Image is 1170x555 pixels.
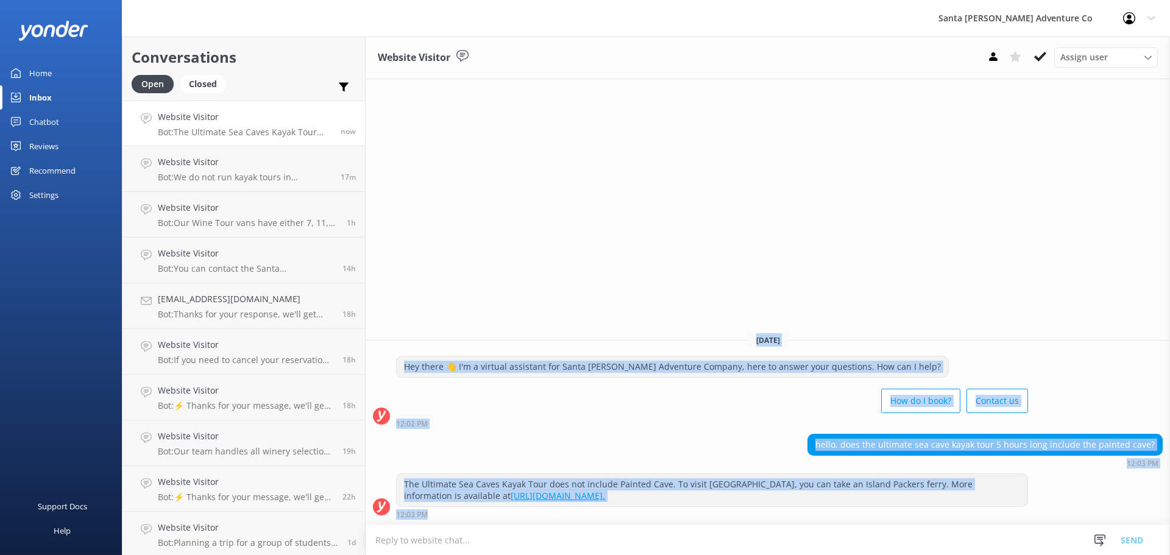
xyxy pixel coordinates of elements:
[132,46,356,69] h2: Conversations
[341,126,356,136] span: Sep 12 2025 12:03pm (UTC -07:00) America/Tijuana
[132,77,180,90] a: Open
[122,420,365,466] a: Website VisitorBot:Our team handles all winery selections and reservations, partnering with over ...
[881,389,960,413] button: How do I book?
[342,492,356,502] span: Sep 11 2025 01:17pm (UTC -07:00) America/Tijuana
[180,75,226,93] div: Closed
[396,510,1028,518] div: Sep 12 2025 12:03pm (UTC -07:00) America/Tijuana
[347,537,356,548] span: Sep 11 2025 08:51am (UTC -07:00) America/Tijuana
[158,384,333,397] h4: Website Visitor
[158,292,333,306] h4: [EMAIL_ADDRESS][DOMAIN_NAME]
[29,61,52,85] div: Home
[122,466,365,512] a: Website VisitorBot:⚡ Thanks for your message, we'll get back to you as soon as we can. You're als...
[158,309,333,320] p: Bot: Thanks for your response, we'll get back to you as soon as we can during opening hours.
[158,400,333,411] p: Bot: ⚡ Thanks for your message, we'll get back to you as soon as we can. You're also welcome to k...
[122,146,365,192] a: Website VisitorBot:We do not run kayak tours in [GEOGRAPHIC_DATA]. The best way to visit [GEOGRAP...
[342,446,356,456] span: Sep 11 2025 05:03pm (UTC -07:00) America/Tijuana
[1060,51,1108,64] span: Assign user
[808,434,1162,455] div: hello, does the ultimate sea cave kayak tour 5 hours long include the painted cave?
[397,356,948,377] div: Hey there 👋 I'm a virtual assistant for Santa [PERSON_NAME] Adventure Company, here to answer you...
[158,430,333,443] h4: Website Visitor
[1054,48,1158,67] div: Assign User
[396,420,428,428] strong: 12:02 PM
[38,494,87,518] div: Support Docs
[347,217,356,228] span: Sep 12 2025 10:30am (UTC -07:00) America/Tijuana
[158,537,338,548] p: Bot: Planning a trip for a group of students? Fill out the form at [URL][DOMAIN_NAME] or send an ...
[54,518,71,543] div: Help
[158,127,331,138] p: Bot: The Ultimate Sea Caves Kayak Tour does not include Painted Cave. To visit [GEOGRAPHIC_DATA],...
[122,238,365,283] a: Website VisitorBot:You can contact the Santa [PERSON_NAME] Adventure Co. team at [PHONE_NUMBER], ...
[1127,460,1158,467] strong: 12:03 PM
[342,400,356,411] span: Sep 11 2025 05:17pm (UTC -07:00) America/Tijuana
[158,492,333,503] p: Bot: ⚡ Thanks for your message, we'll get back to you as soon as we can. You're also welcome to k...
[158,355,333,366] p: Bot: If you need to cancel your reservation, please contact the Santa [PERSON_NAME] Adventure Co....
[132,75,174,93] div: Open
[397,474,1027,506] div: The Ultimate Sea Caves Kayak Tour does not include Painted Cave. To visit [GEOGRAPHIC_DATA], you ...
[396,511,428,518] strong: 12:03 PM
[342,263,356,274] span: Sep 11 2025 09:05pm (UTC -07:00) America/Tijuana
[749,335,787,345] span: [DATE]
[158,172,331,183] p: Bot: We do not run kayak tours in [GEOGRAPHIC_DATA]. The best way to visit [GEOGRAPHIC_DATA] is t...
[29,158,76,183] div: Recommend
[158,201,338,214] h4: Website Visitor
[122,283,365,329] a: [EMAIL_ADDRESS][DOMAIN_NAME]Bot:Thanks for your response, we'll get back to you as soon as we can...
[342,309,356,319] span: Sep 11 2025 05:46pm (UTC -07:00) America/Tijuana
[122,192,365,238] a: Website VisitorBot:Our Wine Tour vans have either 7, 11, or 14 seat capacity for public tours. If...
[158,475,333,489] h4: Website Visitor
[158,521,338,534] h4: Website Visitor
[29,134,58,158] div: Reviews
[158,155,331,169] h4: Website Visitor
[180,77,232,90] a: Closed
[29,110,59,134] div: Chatbot
[122,375,365,420] a: Website VisitorBot:⚡ Thanks for your message, we'll get back to you as soon as we can. You're als...
[29,85,52,110] div: Inbox
[342,355,356,365] span: Sep 11 2025 05:45pm (UTC -07:00) America/Tijuana
[158,446,333,457] p: Bot: Our team handles all winery selections and reservations, partnering with over a dozen premie...
[158,110,331,124] h4: Website Visitor
[511,490,605,501] a: [URL][DOMAIN_NAME].
[18,21,88,41] img: yonder-white-logo.png
[158,247,333,260] h4: Website Visitor
[966,389,1028,413] button: Contact us
[158,217,338,228] p: Bot: Our Wine Tour vans have either 7, 11, or 14 seat capacity for public tours. If you have a gr...
[122,101,365,146] a: Website VisitorBot:The Ultimate Sea Caves Kayak Tour does not include Painted Cave. To visit [GEO...
[122,329,365,375] a: Website VisitorBot:If you need to cancel your reservation, please contact the Santa [PERSON_NAME]...
[396,419,1028,428] div: Sep 12 2025 12:02pm (UTC -07:00) America/Tijuana
[378,50,450,66] h3: Website Visitor
[29,183,58,207] div: Settings
[158,263,333,274] p: Bot: You can contact the Santa [PERSON_NAME] Adventure Co. team at [PHONE_NUMBER], or by emailing...
[807,459,1163,467] div: Sep 12 2025 12:03pm (UTC -07:00) America/Tijuana
[158,338,333,352] h4: Website Visitor
[341,172,356,182] span: Sep 12 2025 11:46am (UTC -07:00) America/Tijuana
